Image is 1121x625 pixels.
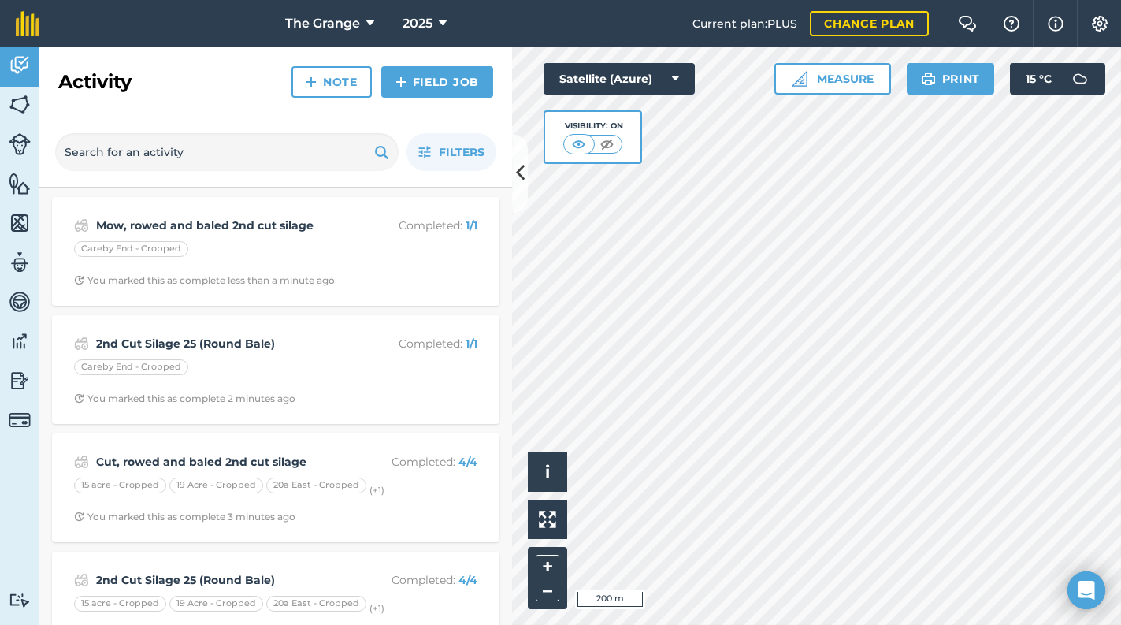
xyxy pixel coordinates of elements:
[466,337,477,351] strong: 1 / 1
[96,571,346,589] strong: 2nd Cut Silage 25 (Round Bale)
[74,478,166,493] div: 15 acre - Cropped
[74,596,166,612] div: 15 acre - Cropped
[536,555,559,578] button: +
[352,217,477,234] p: Completed :
[74,393,84,404] img: Clock with arrow pointing clockwise
[74,216,89,235] img: svg+xml;base64,PD94bWwgdmVyc2lvbj0iMS4wIiBlbmNvZGluZz0idXRmLTgiPz4KPCEtLSBHZW5lcmF0b3I6IEFkb2JlIE...
[544,63,695,95] button: Satellite (Azure)
[1002,16,1021,32] img: A question mark icon
[352,453,477,471] p: Completed :
[369,485,384,496] small: (+ 1 )
[61,443,490,533] a: Cut, rowed and baled 2nd cut silageCompleted: 4/415 acre - Cropped19 Acre - Cropped20a East - Cro...
[403,14,432,33] span: 2025
[1090,16,1109,32] img: A cog icon
[169,478,263,493] div: 19 Acre - Cropped
[74,511,295,523] div: You marked this as complete 3 minutes ago
[9,593,31,608] img: svg+xml;base64,PD94bWwgdmVyc2lvbj0iMS4wIiBlbmNvZGluZz0idXRmLTgiPz4KPCEtLSBHZW5lcmF0b3I6IEFkb2JlIE...
[406,133,496,171] button: Filters
[1067,571,1105,609] div: Open Intercom Messenger
[381,66,493,98] a: Field Job
[458,573,477,587] strong: 4 / 4
[9,93,31,117] img: svg+xml;base64,PHN2ZyB4bWxucz0iaHR0cDovL3d3dy53My5vcmcvMjAwMC9zdmciIHdpZHRoPSI1NiIgaGVpZ2h0PSI2MC...
[169,596,263,612] div: 19 Acre - Cropped
[61,325,490,415] a: 2nd Cut Silage 25 (Round Bale)Completed: 1/1Careby End - CroppedClock with arrow pointing clockwi...
[921,69,936,88] img: svg+xml;base64,PHN2ZyB4bWxucz0iaHR0cDovL3d3dy53My5vcmcvMjAwMC9zdmciIHdpZHRoPSIxOSIgaGVpZ2h0PSIyNC...
[96,453,346,471] strong: Cut, rowed and baled 2nd cut silage
[692,15,797,32] span: Current plan : PLUS
[9,211,31,235] img: svg+xml;base64,PHN2ZyB4bWxucz0iaHR0cDovL3d3dy53My5vcmcvMjAwMC9zdmciIHdpZHRoPSI1NiIgaGVpZ2h0PSI2MC...
[545,462,550,482] span: i
[536,578,559,601] button: –
[1026,63,1052,95] span: 15 ° C
[569,136,588,152] img: svg+xml;base64,PHN2ZyB4bWxucz0iaHR0cDovL3d3dy53My5vcmcvMjAwMC9zdmciIHdpZHRoPSI1MCIgaGVpZ2h0PSI0MC...
[1048,14,1063,33] img: svg+xml;base64,PHN2ZyB4bWxucz0iaHR0cDovL3d3dy53My5vcmcvMjAwMC9zdmciIHdpZHRoPSIxNyIgaGVpZ2h0PSIxNy...
[1010,63,1105,95] button: 15 °C
[266,596,366,612] div: 20a East - Cropped
[9,172,31,195] img: svg+xml;base64,PHN2ZyB4bWxucz0iaHR0cDovL3d3dy53My5vcmcvMjAwMC9zdmciIHdpZHRoPSI1NiIgaGVpZ2h0PSI2MC...
[9,290,31,314] img: svg+xml;base64,PD94bWwgdmVyc2lvbj0iMS4wIiBlbmNvZGluZz0idXRmLTgiPz4KPCEtLSBHZW5lcmF0b3I6IEFkb2JlIE...
[74,392,295,405] div: You marked this as complete 2 minutes ago
[74,359,188,375] div: Careby End - Cropped
[96,217,346,234] strong: Mow, rowed and baled 2nd cut silage
[958,16,977,32] img: Two speech bubbles overlapping with the left bubble in the forefront
[439,143,484,161] span: Filters
[74,334,89,353] img: svg+xml;base64,PD94bWwgdmVyc2lvbj0iMS4wIiBlbmNvZGluZz0idXRmLTgiPz4KPCEtLSBHZW5lcmF0b3I6IEFkb2JlIE...
[9,329,31,353] img: svg+xml;base64,PD94bWwgdmVyc2lvbj0iMS4wIiBlbmNvZGluZz0idXRmLTgiPz4KPCEtLSBHZW5lcmF0b3I6IEFkb2JlIE...
[74,512,84,522] img: Clock with arrow pointing clockwise
[369,603,384,614] small: (+ 1 )
[9,54,31,77] img: svg+xml;base64,PD94bWwgdmVyc2lvbj0iMS4wIiBlbmNvZGluZz0idXRmLTgiPz4KPCEtLSBHZW5lcmF0b3I6IEFkb2JlIE...
[96,335,346,352] strong: 2nd Cut Silage 25 (Round Bale)
[61,206,490,296] a: Mow, rowed and baled 2nd cut silageCompleted: 1/1Careby End - CroppedClock with arrow pointing cl...
[9,369,31,392] img: svg+xml;base64,PD94bWwgdmVyc2lvbj0iMS4wIiBlbmNvZGluZz0idXRmLTgiPz4KPCEtLSBHZW5lcmF0b3I6IEFkb2JlIE...
[774,63,891,95] button: Measure
[9,133,31,155] img: svg+xml;base64,PD94bWwgdmVyc2lvbj0iMS4wIiBlbmNvZGluZz0idXRmLTgiPz4KPCEtLSBHZW5lcmF0b3I6IEFkb2JlIE...
[74,452,89,471] img: svg+xml;base64,PD94bWwgdmVyc2lvbj0iMS4wIiBlbmNvZGluZz0idXRmLTgiPz4KPCEtLSBHZW5lcmF0b3I6IEFkb2JlIE...
[74,571,89,590] img: svg+xml;base64,PD94bWwgdmVyc2lvbj0iMS4wIiBlbmNvZGluZz0idXRmLTgiPz4KPCEtLSBHZW5lcmF0b3I6IEFkb2JlIE...
[810,11,929,36] a: Change plan
[1064,63,1096,95] img: svg+xml;base64,PD94bWwgdmVyc2lvbj0iMS4wIiBlbmNvZGluZz0idXRmLTgiPz4KPCEtLSBHZW5lcmF0b3I6IEFkb2JlIE...
[306,73,317,91] img: svg+xml;base64,PHN2ZyB4bWxucz0iaHR0cDovL3d3dy53My5vcmcvMjAwMC9zdmciIHdpZHRoPSIxNCIgaGVpZ2h0PSIyNC...
[352,335,477,352] p: Completed :
[539,511,556,528] img: Four arrows, one pointing top left, one top right, one bottom right and the last bottom left
[458,455,477,469] strong: 4 / 4
[74,241,188,257] div: Careby End - Cropped
[528,452,567,492] button: i
[16,11,39,36] img: fieldmargin Logo
[792,71,807,87] img: Ruler icon
[285,14,360,33] span: The Grange
[907,63,995,95] button: Print
[9,409,31,431] img: svg+xml;base64,PD94bWwgdmVyc2lvbj0iMS4wIiBlbmNvZGluZz0idXRmLTgiPz4KPCEtLSBHZW5lcmF0b3I6IEFkb2JlIE...
[374,143,389,162] img: svg+xml;base64,PHN2ZyB4bWxucz0iaHR0cDovL3d3dy53My5vcmcvMjAwMC9zdmciIHdpZHRoPSIxOSIgaGVpZ2h0PSIyNC...
[291,66,372,98] a: Note
[9,251,31,274] img: svg+xml;base64,PD94bWwgdmVyc2lvbj0iMS4wIiBlbmNvZGluZz0idXRmLTgiPz4KPCEtLSBHZW5lcmF0b3I6IEFkb2JlIE...
[563,120,623,132] div: Visibility: On
[55,133,399,171] input: Search for an activity
[466,218,477,233] strong: 1 / 1
[266,478,366,493] div: 20a East - Cropped
[597,136,617,152] img: svg+xml;base64,PHN2ZyB4bWxucz0iaHR0cDovL3d3dy53My5vcmcvMjAwMC9zdmciIHdpZHRoPSI1MCIgaGVpZ2h0PSI0MC...
[74,274,335,287] div: You marked this as complete less than a minute ago
[395,73,406,91] img: svg+xml;base64,PHN2ZyB4bWxucz0iaHR0cDovL3d3dy53My5vcmcvMjAwMC9zdmciIHdpZHRoPSIxNCIgaGVpZ2h0PSIyNC...
[58,69,132,95] h2: Activity
[352,571,477,589] p: Completed :
[74,275,84,285] img: Clock with arrow pointing clockwise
